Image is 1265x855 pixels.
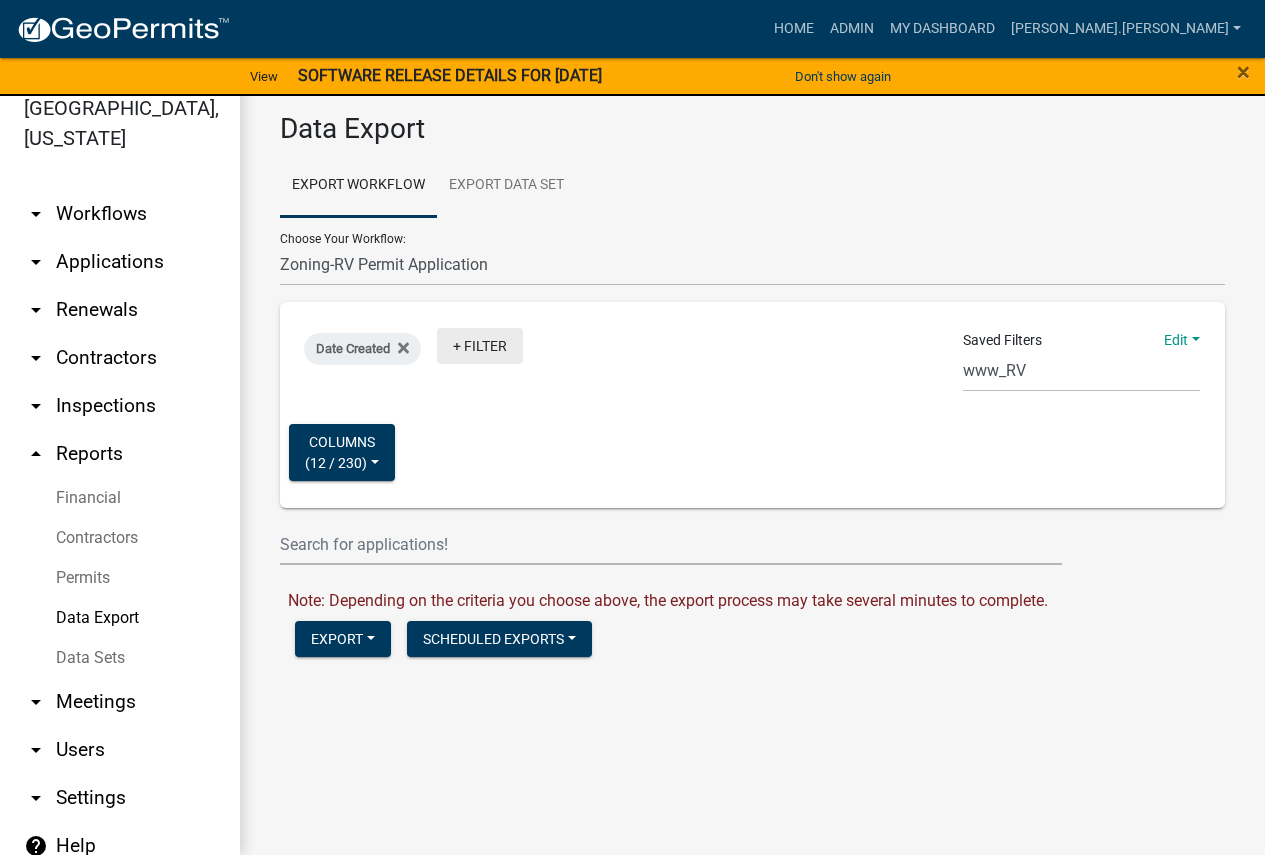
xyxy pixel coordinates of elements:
span: Date Created [316,341,390,356]
button: Export [295,621,391,657]
i: arrow_drop_down [24,690,48,714]
a: Admin [822,10,882,48]
button: Close [1237,60,1250,84]
button: Columns(12 / 230) [289,424,395,481]
span: 12 / 230 [310,454,362,470]
i: arrow_drop_down [24,202,48,226]
span: Saved Filters [963,330,1042,351]
button: Don't show again [787,60,899,93]
i: arrow_drop_down [24,394,48,418]
i: arrow_drop_down [24,738,48,762]
span: × [1237,58,1250,86]
a: View [242,60,286,93]
i: arrow_drop_down [24,250,48,274]
a: Export Data Set [437,154,576,218]
a: Export Workflow [280,154,437,218]
i: arrow_drop_up [24,442,48,466]
a: [PERSON_NAME].[PERSON_NAME] [1003,10,1249,48]
button: Scheduled Exports [407,621,592,657]
i: arrow_drop_down [24,298,48,322]
input: Search for applications! [280,524,1062,565]
strong: SOFTWARE RELEASE DETAILS FOR [DATE] [298,66,602,85]
a: + Filter [437,328,523,364]
span: Note: Depending on the criteria you choose above, the export process may take several minutes to ... [288,591,1048,610]
a: Edit [1164,332,1200,348]
i: arrow_drop_down [24,786,48,810]
a: Home [766,10,822,48]
h3: Data Export [280,112,1225,146]
i: arrow_drop_down [24,346,48,370]
a: My Dashboard [882,10,1003,48]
